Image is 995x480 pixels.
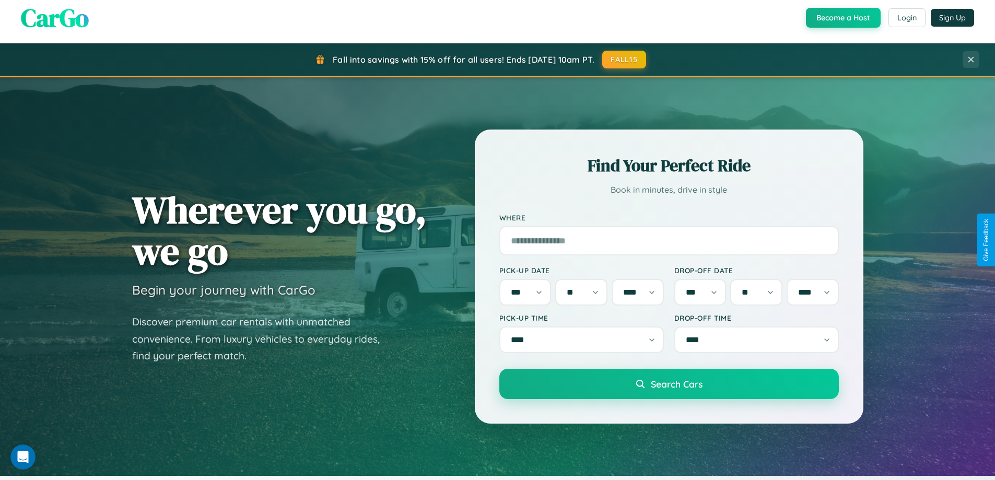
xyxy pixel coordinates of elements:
p: Discover premium car rentals with unmatched convenience. From luxury vehicles to everyday rides, ... [132,313,393,365]
button: Login [888,8,926,27]
label: Pick-up Date [499,266,664,275]
button: Become a Host [806,8,881,28]
button: Sign Up [931,9,974,27]
span: Search Cars [651,378,703,390]
iframe: Intercom live chat [10,444,36,470]
label: Where [499,213,839,222]
h1: Wherever you go, we go [132,189,427,272]
h3: Begin your journey with CarGo [132,282,315,298]
button: Search Cars [499,369,839,399]
div: Give Feedback [982,219,990,261]
button: FALL15 [602,51,646,68]
label: Drop-off Date [674,266,839,275]
h2: Find Your Perfect Ride [499,154,839,177]
label: Drop-off Time [674,313,839,322]
span: Fall into savings with 15% off for all users! Ends [DATE] 10am PT. [333,54,594,65]
p: Book in minutes, drive in style [499,182,839,197]
label: Pick-up Time [499,313,664,322]
span: CarGo [21,1,89,35]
